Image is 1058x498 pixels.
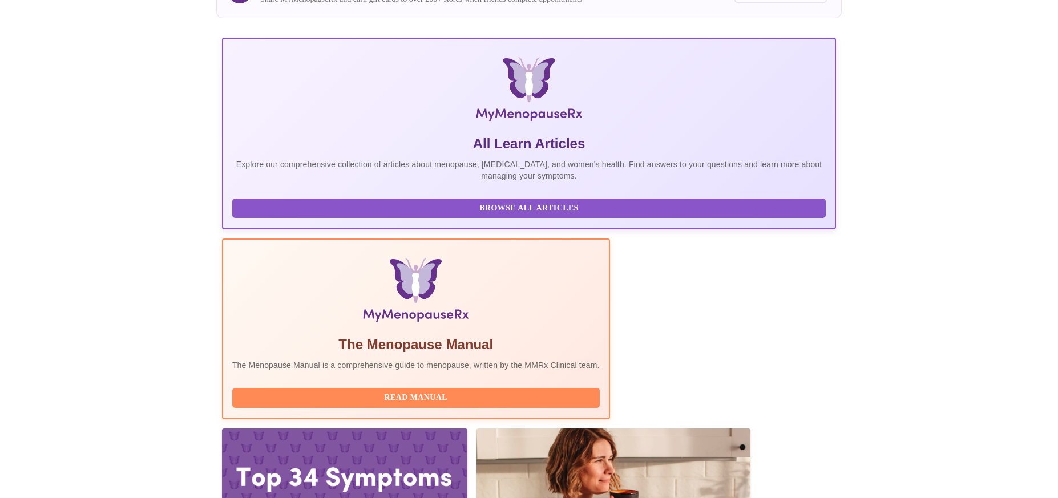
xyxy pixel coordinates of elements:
[232,388,600,408] button: Read Manual
[244,391,588,405] span: Read Manual
[232,159,826,181] p: Explore our comprehensive collection of articles about menopause, [MEDICAL_DATA], and women's hea...
[325,57,734,125] img: MyMenopauseRx Logo
[290,258,541,326] img: Menopause Manual
[232,135,826,153] h5: All Learn Articles
[232,359,600,371] p: The Menopause Manual is a comprehensive guide to menopause, written by the MMRx Clinical team.
[232,392,603,402] a: Read Manual
[232,203,829,212] a: Browse All Articles
[232,335,600,354] h5: The Menopause Manual
[244,201,814,216] span: Browse All Articles
[232,199,826,218] button: Browse All Articles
